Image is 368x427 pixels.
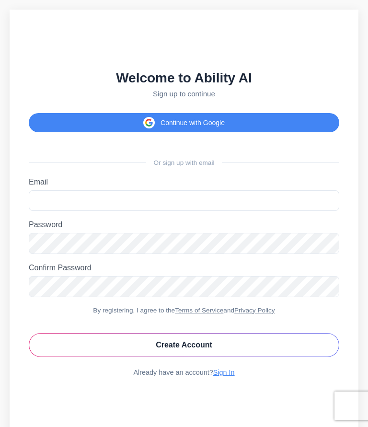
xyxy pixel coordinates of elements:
label: Password [29,220,339,229]
label: Email [29,178,339,186]
button: Create Account [29,333,339,357]
button: Continue with Google [29,113,339,132]
a: Privacy Policy [234,307,275,314]
div: Or sign up with email [29,159,339,166]
a: Sign In [213,369,235,376]
div: Already have an account? [29,369,339,376]
p: Sign up to continue [29,90,339,98]
div: By registering, I agree to the and [29,307,339,314]
a: Terms of Service [175,307,223,314]
label: Confirm Password [29,264,339,272]
h2: Welcome to Ability AI [29,70,339,86]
